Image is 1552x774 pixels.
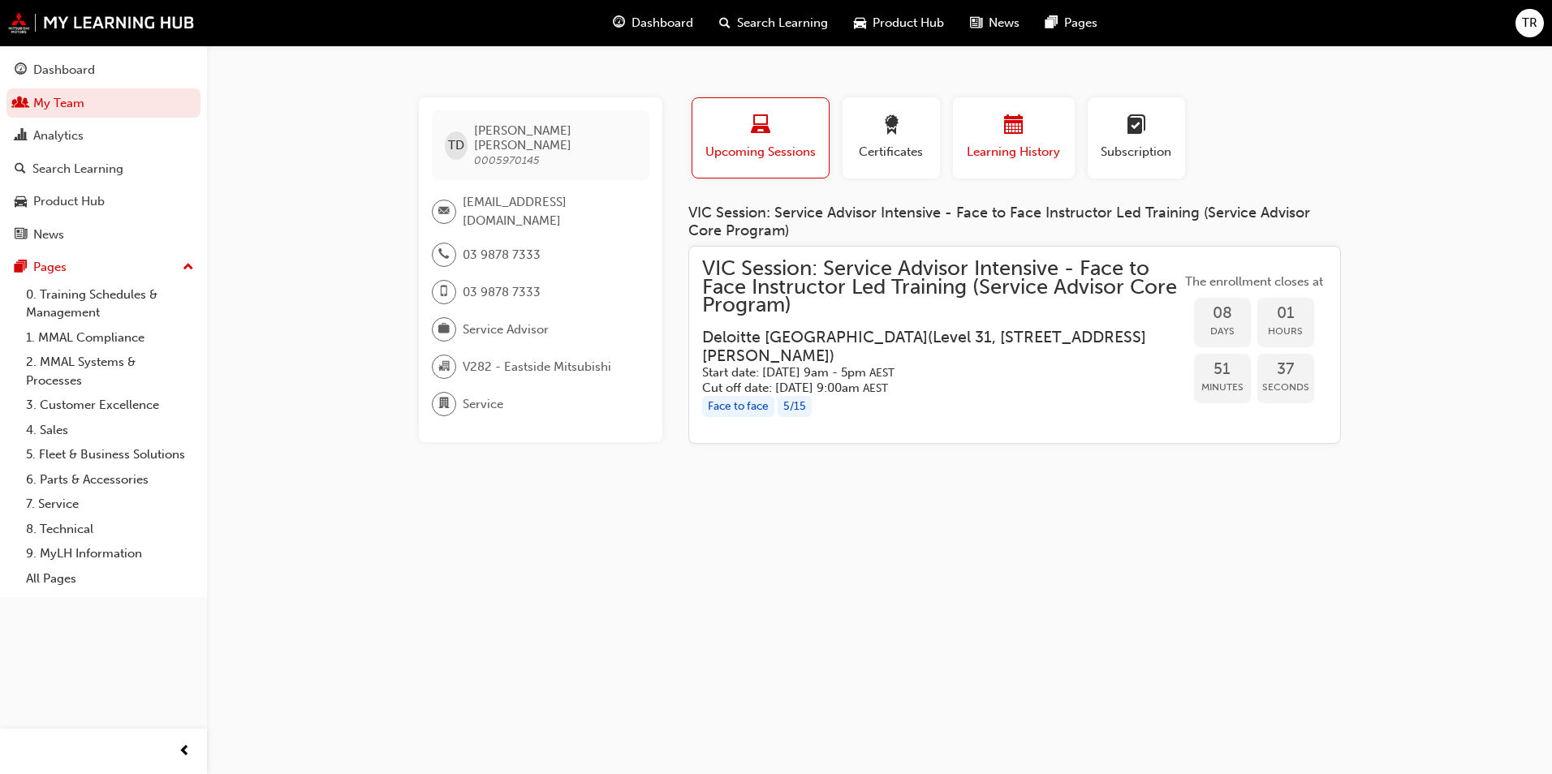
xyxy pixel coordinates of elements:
[183,257,194,278] span: up-icon
[448,136,464,155] span: TD
[15,63,27,78] span: guage-icon
[463,395,503,414] span: Service
[6,220,200,250] a: News
[1004,115,1024,137] span: calendar-icon
[438,393,450,415] span: department-icon
[19,325,200,350] a: 1. MMAL Compliance
[6,252,200,282] button: Pages
[15,260,27,275] span: pages-icon
[19,393,200,418] a: 3. Customer Excellence
[33,127,84,145] div: Analytics
[463,358,611,376] span: V282 - Eastside Mitsubishi
[702,381,1155,396] h5: Cut off date: [DATE] 9:00am
[778,396,812,418] div: 5 / 15
[19,467,200,492] a: 6. Parts & Accessories
[1257,322,1314,341] span: Hours
[438,244,450,265] span: phone-icon
[702,328,1155,366] h3: Deloitte [GEOGRAPHIC_DATA] ( Level 31, [STREET_ADDRESS][PERSON_NAME] )
[953,97,1075,178] button: Learning History
[6,154,200,184] a: Search Learning
[863,381,888,395] span: Australian Eastern Standard Time AEST
[6,55,200,85] a: Dashboard
[463,246,541,264] span: 03 9878 7333
[702,260,1327,430] a: VIC Session: Service Advisor Intensive - Face to Face Instructor Led Training (Service Advisor Co...
[19,566,200,591] a: All Pages
[1257,378,1314,397] span: Seconds
[688,204,1341,239] div: VIC Session: Service Advisor Intensive - Face to Face Instructor Led Training (Service Advisor Co...
[1522,14,1537,32] span: TR
[15,162,26,177] span: search-icon
[1257,304,1314,323] span: 01
[179,742,191,762] span: prev-icon
[1064,14,1097,32] span: Pages
[19,418,200,443] a: 4. Sales
[702,260,1181,315] span: VIC Session: Service Advisor Intensive - Face to Face Instructor Led Training (Service Advisor Co...
[19,282,200,325] a: 0. Training Schedules & Management
[19,517,200,542] a: 8. Technical
[1194,322,1251,341] span: Days
[15,228,27,243] span: news-icon
[6,187,200,217] a: Product Hub
[869,366,895,380] span: Australian Eastern Standard Time AEST
[6,88,200,118] a: My Team
[19,442,200,467] a: 5. Fleet & Business Solutions
[600,6,706,40] a: guage-iconDashboard
[474,153,540,167] span: 0005970145
[19,541,200,566] a: 9. MyLH Information
[438,282,450,303] span: mobile-icon
[6,52,200,252] button: DashboardMy TeamAnalyticsSearch LearningProduct HubNews
[692,97,830,178] button: Upcoming Sessions
[989,14,1020,32] span: News
[1194,378,1251,397] span: Minutes
[19,492,200,517] a: 7. Service
[15,195,27,209] span: car-icon
[841,6,957,40] a: car-iconProduct Hub
[970,13,982,33] span: news-icon
[463,283,541,302] span: 03 9878 7333
[965,143,1063,161] span: Learning History
[1045,13,1058,33] span: pages-icon
[474,123,636,153] span: [PERSON_NAME] [PERSON_NAME]
[1257,360,1314,379] span: 37
[854,13,866,33] span: car-icon
[957,6,1033,40] a: news-iconNews
[33,61,95,80] div: Dashboard
[463,193,636,230] span: [EMAIL_ADDRESS][DOMAIN_NAME]
[33,258,67,277] div: Pages
[1194,304,1251,323] span: 08
[15,129,27,144] span: chart-icon
[843,97,940,178] button: Certificates
[33,192,105,211] div: Product Hub
[882,115,901,137] span: award-icon
[15,97,27,111] span: people-icon
[1515,9,1544,37] button: TR
[438,319,450,340] span: briefcase-icon
[33,226,64,244] div: News
[463,320,549,339] span: Service Advisor
[632,14,693,32] span: Dashboard
[702,396,774,418] div: Face to face
[1181,273,1327,291] span: The enrollment closes at
[6,121,200,151] a: Analytics
[706,6,841,40] a: search-iconSearch Learning
[719,13,731,33] span: search-icon
[438,356,450,377] span: organisation-icon
[613,13,625,33] span: guage-icon
[873,14,944,32] span: Product Hub
[1033,6,1110,40] a: pages-iconPages
[1127,115,1146,137] span: learningplan-icon
[32,160,123,178] div: Search Learning
[438,201,450,222] span: email-icon
[1194,360,1251,379] span: 51
[702,365,1155,381] h5: Start date: [DATE] 9am - 5pm
[1088,97,1185,178] button: Subscription
[855,143,928,161] span: Certificates
[1100,143,1173,161] span: Subscription
[19,350,200,393] a: 2. MMAL Systems & Processes
[705,143,817,161] span: Upcoming Sessions
[751,115,770,137] span: laptop-icon
[737,14,828,32] span: Search Learning
[8,12,195,33] img: mmal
